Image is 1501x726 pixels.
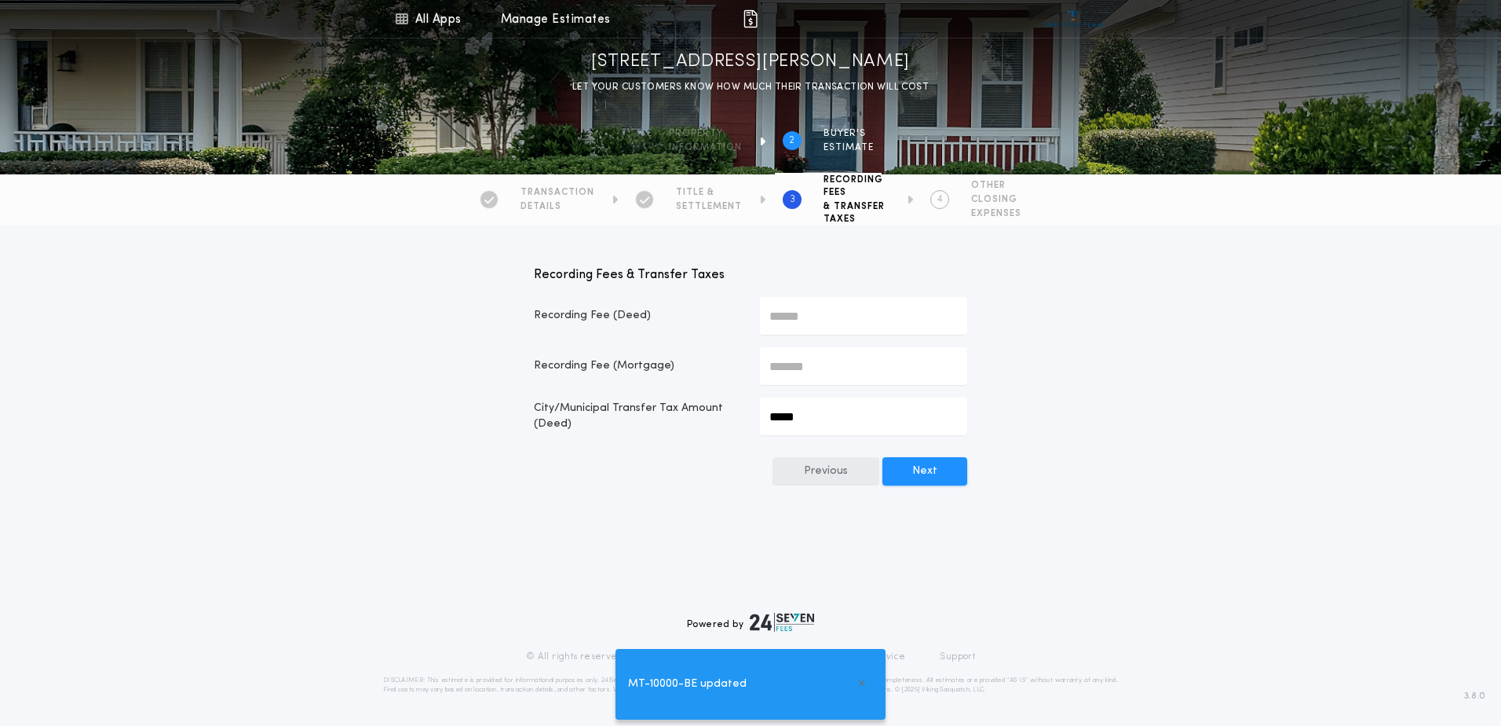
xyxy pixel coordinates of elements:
span: TITLE & [676,186,742,199]
img: img [741,9,760,28]
p: Recording Fee (Mortgage) [534,358,741,374]
span: & TRANSFER TAXES [824,200,889,225]
h2: 4 [937,193,943,206]
h2: 3 [790,193,795,206]
span: SETTLEMENT [676,200,742,213]
h1: [STREET_ADDRESS][PERSON_NAME] [591,49,910,75]
img: logo [750,613,814,632]
button: Next [882,457,967,486]
span: MT-10000-BE updated [628,676,747,693]
span: BUYER'S [824,127,874,140]
h2: 2 [789,134,794,147]
button: Previous [772,457,879,486]
span: EXPENSES [971,207,1021,220]
p: Recording Fee (Deed) [534,308,741,324]
span: TRANSACTION [520,186,594,199]
span: Property [669,127,742,140]
p: Recording Fees & Transfer Taxes [534,266,967,284]
img: vs-icon [1044,11,1103,27]
p: LET YOUR CUSTOMERS KNOW HOW MUCH THEIR TRANSACTION WILL COST [572,79,929,95]
span: ESTIMATE [824,141,874,154]
span: RECORDING FEES [824,174,889,199]
p: City/Municipal Transfer Tax Amount (Deed) [534,401,741,432]
span: CLOSING [971,193,1021,206]
span: DETAILS [520,200,594,213]
span: OTHER [971,179,1021,192]
div: Powered by [687,613,814,632]
span: information [669,141,742,154]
